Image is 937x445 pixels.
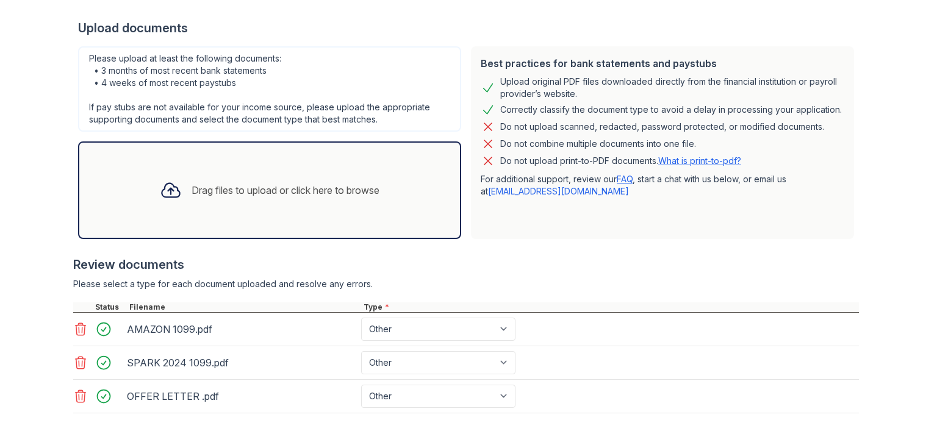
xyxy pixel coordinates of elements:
[481,173,844,198] p: For additional support, review our , start a chat with us below, or email us at
[73,278,859,290] div: Please select a type for each document uploaded and resolve any errors.
[500,102,842,117] div: Correctly classify the document type to avoid a delay in processing your application.
[192,183,379,198] div: Drag files to upload or click here to browse
[73,256,859,273] div: Review documents
[617,174,633,184] a: FAQ
[500,155,741,167] p: Do not upload print-to-PDF documents.
[127,319,356,339] div: AMAZON 1099.pdf
[78,20,859,37] div: Upload documents
[127,302,361,312] div: Filename
[93,302,127,312] div: Status
[658,155,741,166] a: What is print-to-pdf?
[500,119,824,134] div: Do not upload scanned, redacted, password protected, or modified documents.
[488,186,629,196] a: [EMAIL_ADDRESS][DOMAIN_NAME]
[500,76,844,100] div: Upload original PDF files downloaded directly from the financial institution or payroll provider’...
[481,56,844,71] div: Best practices for bank statements and paystubs
[361,302,859,312] div: Type
[127,353,356,372] div: SPARK 2024 1099.pdf
[127,386,356,406] div: OFFER LETTER .pdf
[500,137,696,151] div: Do not combine multiple documents into one file.
[78,46,461,132] div: Please upload at least the following documents: • 3 months of most recent bank statements • 4 wee...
